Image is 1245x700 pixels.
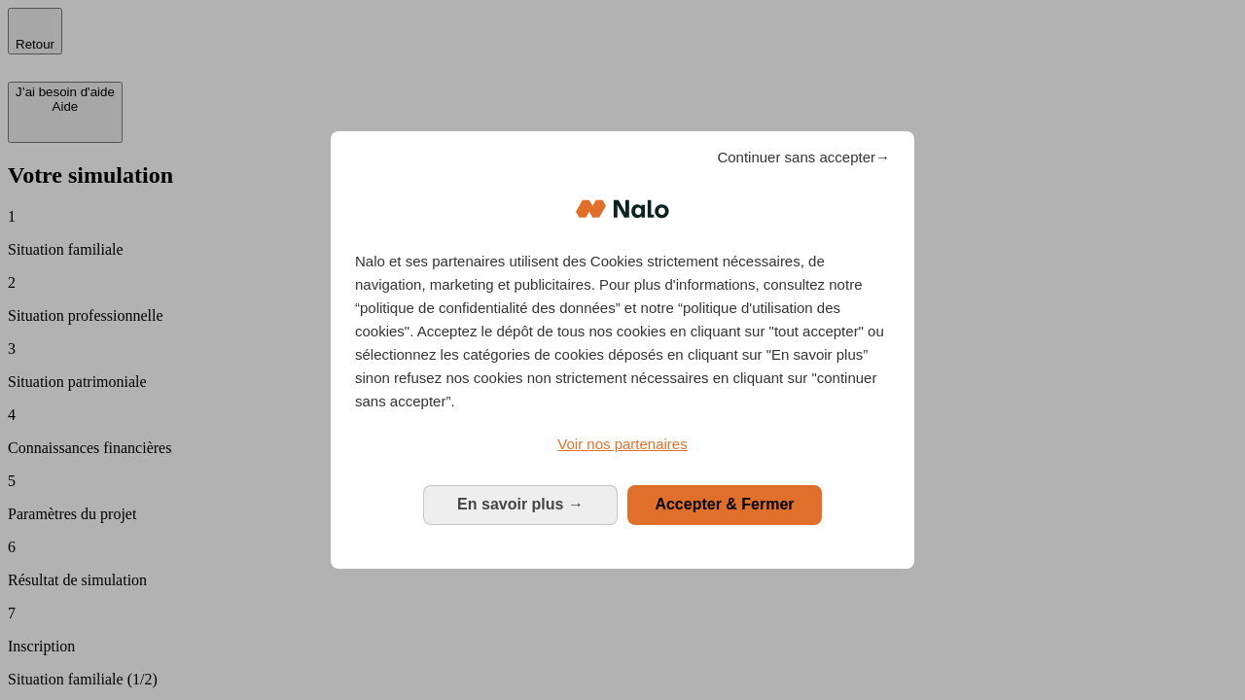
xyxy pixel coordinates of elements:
div: Bienvenue chez Nalo Gestion du consentement [331,131,914,568]
img: Logo [576,180,669,238]
p: Nalo et ses partenaires utilisent des Cookies strictement nécessaires, de navigation, marketing e... [355,250,890,413]
a: Voir nos partenaires [355,433,890,456]
button: Accepter & Fermer: Accepter notre traitement des données et fermer [627,485,822,524]
span: En savoir plus → [457,496,584,512]
span: Accepter & Fermer [655,496,794,512]
button: En savoir plus: Configurer vos consentements [423,485,618,524]
span: Voir nos partenaires [557,436,687,452]
span: Continuer sans accepter→ [717,146,890,169]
